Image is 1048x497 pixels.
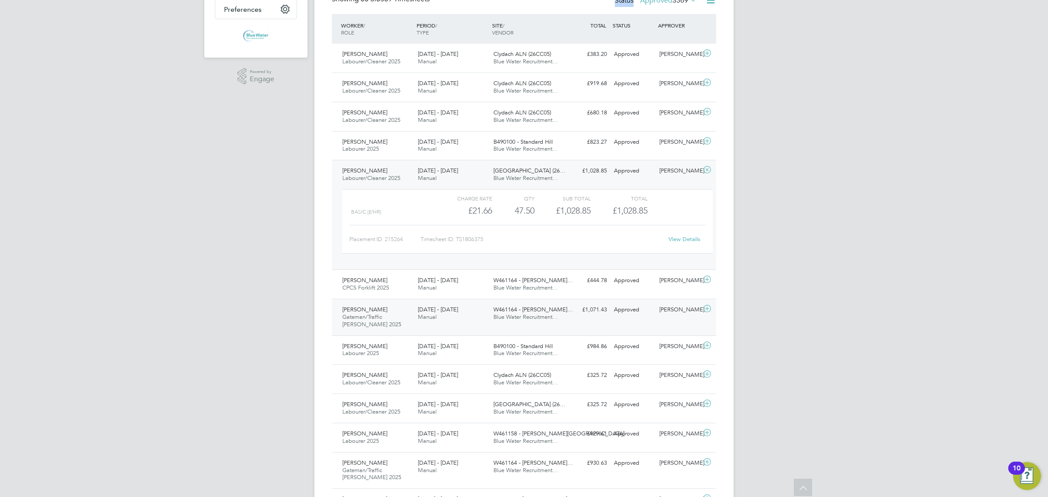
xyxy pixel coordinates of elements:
[656,47,701,62] div: [PERSON_NAME]
[656,135,701,149] div: [PERSON_NAME]
[490,17,565,40] div: SITE
[493,379,558,386] span: Blue Water Recruitment…
[421,232,663,246] div: Timesheet ID: TS1806375
[656,339,701,354] div: [PERSON_NAME]
[418,109,458,116] span: [DATE] - [DATE]
[418,379,437,386] span: Manual
[418,313,437,321] span: Manual
[610,303,656,317] div: Approved
[590,22,606,29] span: TOTAL
[342,58,400,65] span: Labourer/Cleaner 2025
[215,28,297,42] a: Go to home page
[418,430,458,437] span: [DATE] - [DATE]
[610,17,656,33] div: STATUS
[493,109,551,116] span: Clydach ALN (26CC05)
[342,138,387,145] span: [PERSON_NAME]
[493,79,551,87] span: Clydach ALN (26CC05)
[493,459,573,466] span: W461164 - [PERSON_NAME]…
[493,313,558,321] span: Blue Water Recruitment…
[418,342,458,350] span: [DATE] - [DATE]
[418,87,437,94] span: Manual
[493,87,558,94] span: Blue Water Recruitment…
[565,106,610,120] div: £680.18
[349,232,421,246] div: Placement ID: 215264
[250,68,274,76] span: Powered by
[418,371,458,379] span: [DATE] - [DATE]
[565,368,610,383] div: £325.72
[493,145,558,152] span: Blue Water Recruitment…
[565,47,610,62] div: £383.20
[418,167,458,174] span: [DATE] - [DATE]
[342,284,389,291] span: CPCS Forklift 2025
[342,400,387,408] span: [PERSON_NAME]
[656,303,701,317] div: [PERSON_NAME]
[610,47,656,62] div: Approved
[656,456,701,470] div: [PERSON_NAME]
[610,135,656,149] div: Approved
[238,68,275,85] a: Powered byEngage
[493,276,573,284] span: W461164 - [PERSON_NAME]…
[493,400,565,408] span: [GEOGRAPHIC_DATA] (26…
[435,22,437,29] span: /
[610,456,656,470] div: Approved
[613,205,648,216] span: £1,028.85
[534,204,591,218] div: £1,028.85
[418,400,458,408] span: [DATE] - [DATE]
[418,138,458,145] span: [DATE] - [DATE]
[418,50,458,58] span: [DATE] - [DATE]
[342,276,387,284] span: [PERSON_NAME]
[342,87,400,94] span: Labourer/Cleaner 2025
[342,349,379,357] span: Labourer 2025
[565,164,610,178] div: £1,028.85
[534,193,591,204] div: Sub Total
[342,408,400,415] span: Labourer/Cleaner 2025
[656,368,701,383] div: [PERSON_NAME]
[656,427,701,441] div: [PERSON_NAME]
[493,342,553,350] span: B490100 - Standard Hill
[342,459,387,466] span: [PERSON_NAME]
[418,145,437,152] span: Manual
[342,430,387,437] span: [PERSON_NAME]
[565,456,610,470] div: £930.63
[656,76,701,91] div: [PERSON_NAME]
[565,397,610,412] div: £325.72
[351,209,381,215] span: Basic (£/HR)
[656,17,701,33] div: APPROVER
[610,273,656,288] div: Approved
[565,427,610,441] div: £929.61
[493,306,573,313] span: W461164 - [PERSON_NAME]…
[342,371,387,379] span: [PERSON_NAME]
[656,397,701,412] div: [PERSON_NAME]
[342,109,387,116] span: [PERSON_NAME]
[243,28,269,42] img: bluewaterwales-logo-retina.png
[342,50,387,58] span: [PERSON_NAME]
[656,106,701,120] div: [PERSON_NAME]
[418,408,437,415] span: Manual
[656,164,701,178] div: [PERSON_NAME]
[591,193,647,204] div: Total
[656,273,701,288] div: [PERSON_NAME]
[493,138,553,145] span: B490100 - Standard Hill
[418,116,437,124] span: Manual
[1013,468,1020,480] div: 10
[610,427,656,441] div: Approved
[493,430,624,437] span: W461158 - [PERSON_NAME][GEOGRAPHIC_DATA]
[342,437,379,445] span: Labourer 2025
[418,276,458,284] span: [DATE] - [DATE]
[342,313,401,328] span: Gateman/Traffic [PERSON_NAME] 2025
[414,17,490,40] div: PERIOD
[610,368,656,383] div: Approved
[436,204,492,218] div: £21.66
[342,116,400,124] span: Labourer/Cleaner 2025
[342,306,387,313] span: [PERSON_NAME]
[610,397,656,412] div: Approved
[342,167,387,174] span: [PERSON_NAME]
[565,273,610,288] div: £444.78
[339,17,414,40] div: WORKER
[493,116,558,124] span: Blue Water Recruitment…
[492,193,534,204] div: QTY
[418,466,437,474] span: Manual
[610,76,656,91] div: Approved
[224,5,262,14] span: Preferences
[493,408,558,415] span: Blue Water Recruitment…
